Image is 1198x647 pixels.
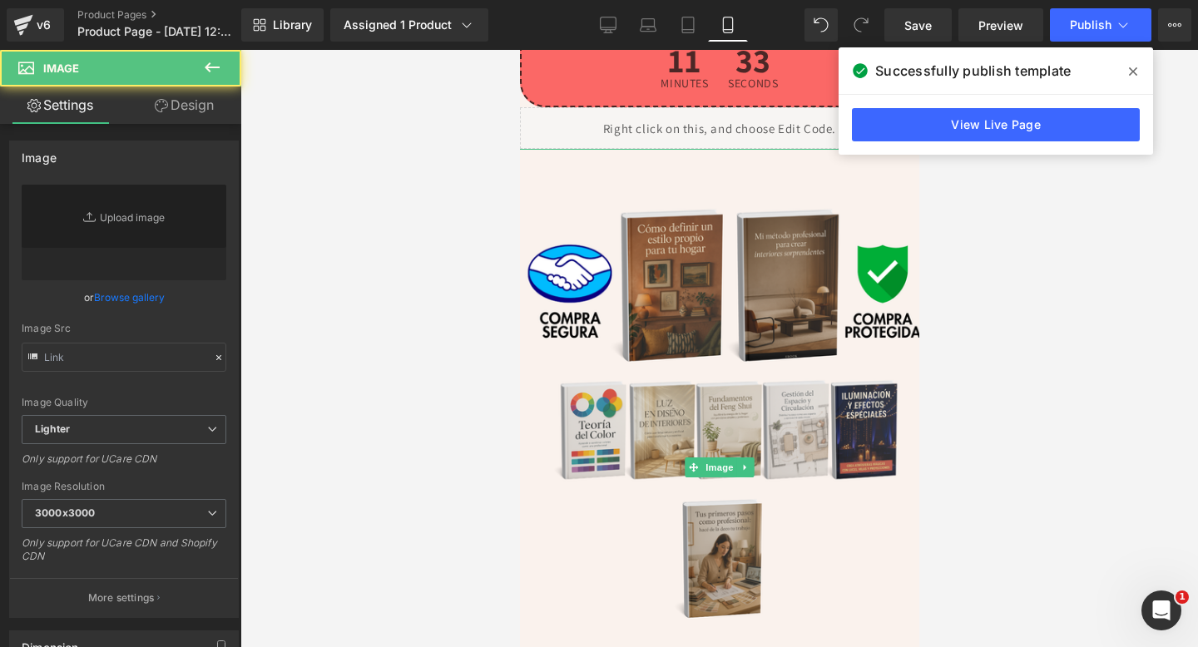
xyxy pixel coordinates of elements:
a: Tablet [668,8,708,42]
span: Publish [1070,18,1111,32]
input: Link [22,343,226,372]
b: Lighter [35,422,70,435]
a: Design [124,86,245,124]
button: More [1158,8,1191,42]
span: Library [273,17,312,32]
span: Save [904,17,932,34]
div: or [22,289,226,306]
a: Product Pages [77,8,269,22]
span: Seconds [208,27,258,39]
b: 3000x3000 [35,506,95,519]
a: Preview [958,8,1043,42]
span: Successfully publish template [875,61,1071,81]
a: Mobile [708,8,748,42]
div: Image Src [22,323,226,334]
div: Only support for UCare CDN [22,452,226,477]
div: Only support for UCare CDN and Shopify CDN [22,536,226,574]
div: Image Quality [22,397,226,408]
span: Product Page - [DATE] 12:33:29 [77,25,237,38]
div: Image [22,141,57,165]
button: More settings [10,578,238,617]
a: Expand / Collapse [217,407,235,427]
a: View Live Page [852,108,1140,141]
iframe: Intercom live chat [1141,590,1181,630]
button: Undo [804,8,838,42]
div: Assigned 1 Product [344,17,475,33]
div: v6 [33,14,54,36]
span: Preview [978,17,1023,34]
a: New Library [241,8,324,42]
button: Publish [1050,8,1151,42]
button: Redo [844,8,878,42]
a: Desktop [588,8,628,42]
a: Browse gallery [94,283,165,312]
span: Image [182,407,217,427]
a: v6 [7,8,64,42]
span: Minutes [141,27,188,39]
span: Image [43,62,79,75]
a: Laptop [628,8,668,42]
span: 1 [1176,590,1189,604]
p: More settings [88,590,155,605]
div: Image Resolution [22,481,226,492]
